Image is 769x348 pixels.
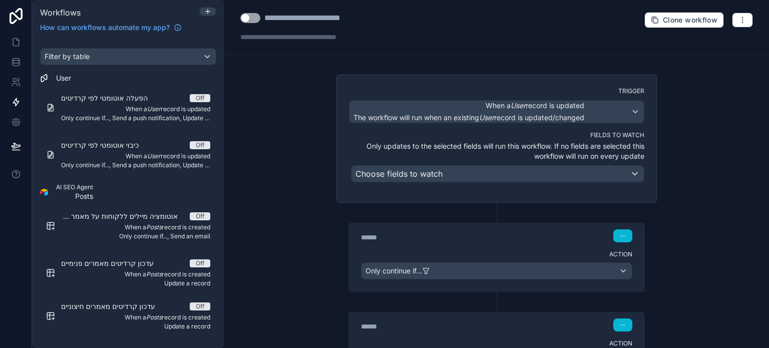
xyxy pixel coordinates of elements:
[61,322,210,330] span: Update a record
[61,105,210,113] span: When a record is updated
[61,223,210,231] span: When a record is created
[196,141,204,149] div: Off
[61,211,190,221] span: אוטומציה מיילים ללקוחות על מאמר פנימי חדש
[361,262,632,279] button: Only continue if...
[61,258,166,268] span: עדכון קרדיטים מאמרים פנימיים
[56,73,71,83] span: User
[40,48,216,65] button: Filter by table
[61,279,210,287] span: Update a record
[351,131,644,139] label: Fields to watch
[61,152,210,160] span: When a record is updated
[40,23,170,33] span: How can workflows automate my app?
[45,52,90,61] span: Filter by table
[147,152,161,160] em: User
[40,295,216,336] a: עדכון קרדיטים מאמרים חיצונייםOffWhen aPostsrecord is createdUpdate a record
[663,16,717,25] span: Clone workflow
[61,270,210,278] span: When a record is created
[355,169,443,179] span: Choose fields to watch
[479,113,494,122] em: User
[40,87,216,128] a: הפעלה אוטומטי לפי קרדיטיםOffWhen aUserrecord is updatedOnly continue if..., Send a push notificat...
[146,223,162,231] em: Posts
[365,266,422,276] span: Only continue if...
[61,232,210,240] span: Only continue if..., Send an email
[146,313,162,321] em: Posts
[351,141,644,161] p: Only updates to the selected fields will run this workflow. If no fields are selected this workfl...
[40,252,216,293] a: עדכון קרדיטים מאמרים פנימייםOffWhen aPostsrecord is createdUpdate a record
[36,23,186,33] a: How can workflows automate my app?
[40,8,81,18] span: Workflows
[353,113,584,122] span: The workflow will run when an existing record is updated/changed
[61,301,167,311] span: עדכון קרדיטים מאמרים חיצוניים
[351,165,644,182] button: Choose fields to watch
[196,302,204,310] div: Off
[511,101,526,110] em: User
[61,161,210,169] span: Only continue if..., Send a push notification, Update a record
[40,188,48,196] img: Airtable Logo
[40,205,216,246] a: אוטומציה מיילים ללקוחות על מאמר פנימי חדשOffWhen aPostsrecord is createdOnly continue if..., Send...
[61,313,210,321] span: When a record is created
[56,183,93,191] span: AI SEO Agent
[146,270,162,278] em: Posts
[644,12,724,28] button: Clone workflow
[196,212,204,220] div: Off
[196,259,204,267] div: Off
[61,140,151,150] span: כיבוי אוטומטי לפי קרדיטים
[61,93,160,103] span: הפעלה אוטומטי לפי קרדיטים
[349,100,644,123] button: When aUserrecord is updatedThe workflow will run when an existingUserrecord is updated/changed
[147,105,161,113] em: User
[61,114,210,122] span: Only continue if..., Send a push notification, Update a record
[486,101,584,111] span: When a record is updated
[196,94,204,102] div: Off
[361,339,632,347] label: Action
[32,39,224,348] div: scrollable content
[56,191,93,201] span: Posts
[40,134,216,175] a: כיבוי אוטומטי לפי קרדיטיםOffWhen aUserrecord is updatedOnly continue if..., Send a push notificat...
[361,250,632,258] label: Action
[349,87,644,95] label: Trigger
